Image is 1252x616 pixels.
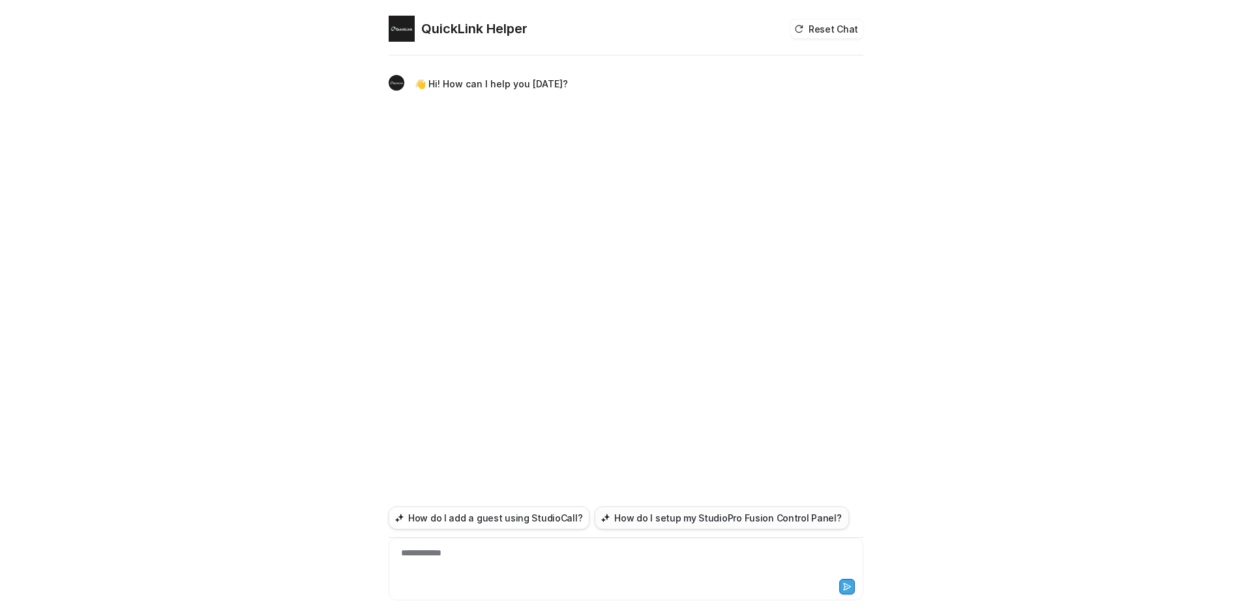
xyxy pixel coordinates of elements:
[415,76,568,92] p: 👋 Hi! How can I help you [DATE]?
[790,20,863,38] button: Reset Chat
[389,75,404,91] img: Widget
[421,20,528,38] h2: QuickLink Helper
[389,506,589,529] button: How do I add a guest using StudioCall?
[389,16,415,42] img: Widget
[595,506,848,529] button: How do I setup my StudioPro Fusion Control Panel?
